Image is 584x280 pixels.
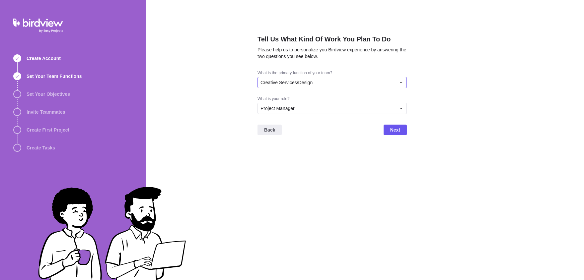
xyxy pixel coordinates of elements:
[260,79,313,86] span: Creative Services/Design
[260,105,295,112] span: Project Manager
[27,73,82,80] span: Set Your Team Functions
[390,126,400,134] span: Next
[384,125,407,135] span: Next
[257,34,407,46] h2: Tell Us What Kind Of Work You Plan To Do
[27,109,65,115] span: Invite Teammates
[257,96,407,103] div: What is your role?
[264,126,275,134] span: Back
[27,127,69,133] span: Create First Project
[27,55,61,62] span: Create Account
[257,125,282,135] span: Back
[257,47,406,59] span: Please help us to personalize you Birdview experience by answering the two questions you see below.
[257,70,407,77] div: What is the primary function of your team?
[27,144,55,151] span: Create Tasks
[27,91,70,97] span: Set Your Objectives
